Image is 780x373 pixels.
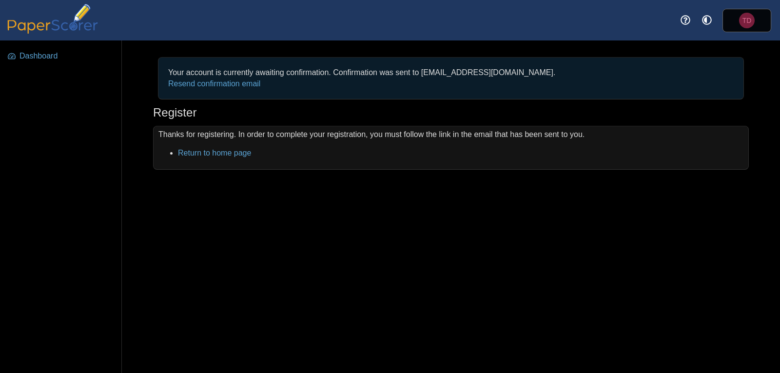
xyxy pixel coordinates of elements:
[153,126,749,170] div: Thanks for registering. In order to complete your registration, you must follow the link in the e...
[19,51,115,61] span: Dashboard
[4,4,101,34] img: PaperScorer
[722,9,771,32] a: Trevor Douville
[739,13,755,28] span: Trevor Douville
[178,149,251,157] a: Return to home page
[168,79,260,88] a: Resend confirmation email
[163,62,739,94] div: Your account is currently awaiting confirmation. Confirmation was sent to [EMAIL_ADDRESS][DOMAIN_...
[153,104,196,121] h1: Register
[742,17,752,24] span: Trevor Douville
[4,27,101,35] a: PaperScorer
[4,44,118,68] a: Dashboard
